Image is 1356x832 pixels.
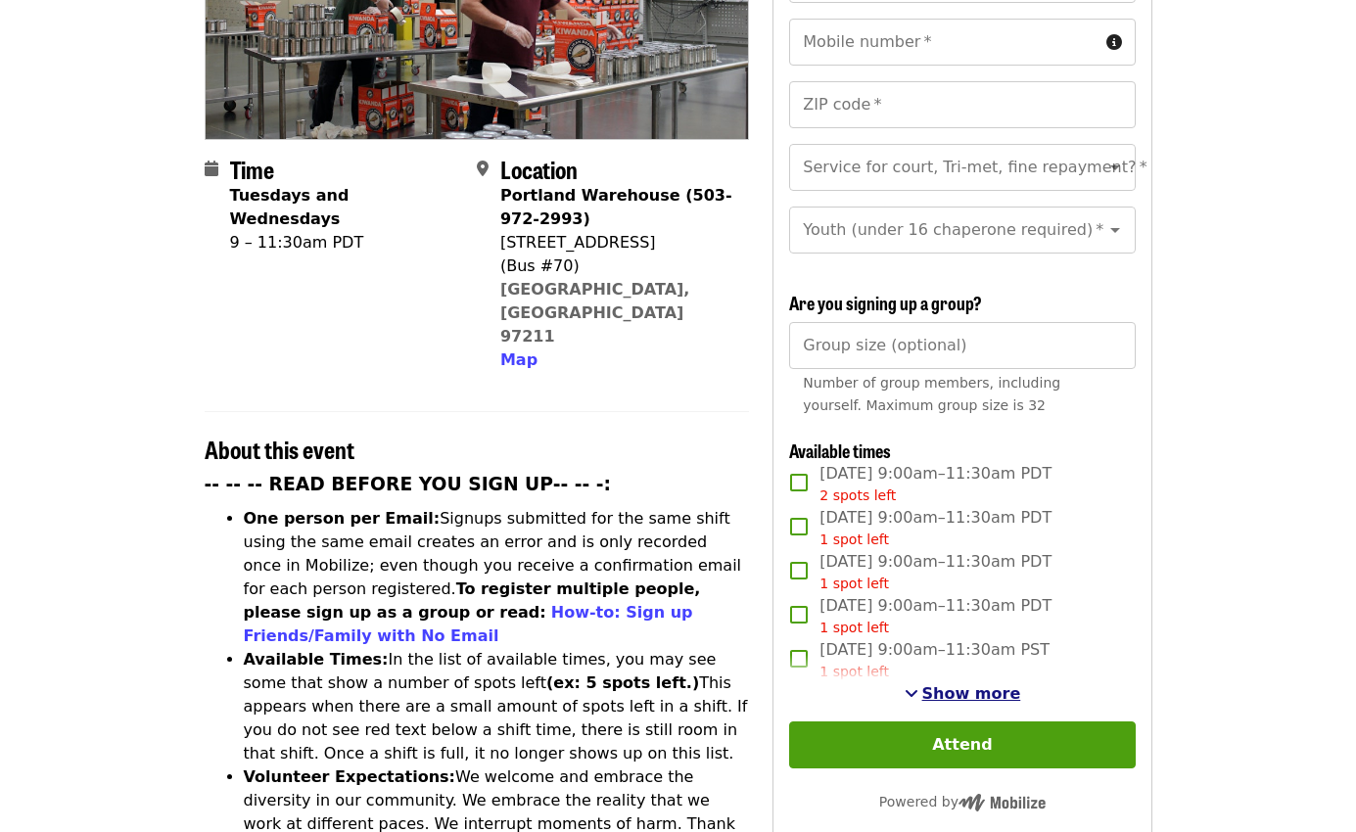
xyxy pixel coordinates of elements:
span: 1 spot left [819,664,889,679]
i: circle-info icon [1106,33,1122,52]
span: About this event [205,432,354,466]
button: Map [500,348,538,372]
span: Number of group members, including yourself. Maximum group size is 32 [803,375,1060,413]
li: Signups submitted for the same shift using the same email creates an error and is only recorded o... [244,507,750,648]
span: [DATE] 9:00am–11:30am PDT [819,506,1052,550]
span: Time [230,152,274,186]
span: Show more [922,684,1021,703]
span: [DATE] 9:00am–11:30am PDT [819,462,1052,506]
li: In the list of available times, you may see some that show a number of spots left This appears wh... [244,648,750,765]
span: 2 spots left [819,487,896,503]
img: Powered by Mobilize [959,794,1046,811]
input: ZIP code [789,81,1135,128]
strong: Volunteer Expectations: [244,767,456,786]
strong: -- -- -- READ BEFORE YOU SIGN UP-- -- -: [205,474,612,494]
button: Attend [789,721,1135,768]
input: [object Object] [789,322,1135,369]
span: [DATE] 9:00am–11:30am PDT [819,594,1052,638]
span: Map [500,350,538,369]
span: 1 spot left [819,532,889,547]
div: 9 – 11:30am PDT [230,231,461,254]
strong: Tuesdays and Wednesdays [230,186,350,228]
a: [GEOGRAPHIC_DATA], [GEOGRAPHIC_DATA] 97211 [500,280,690,346]
strong: (ex: 5 spots left.) [546,673,699,692]
span: [DATE] 9:00am–11:30am PDT [819,550,1052,594]
span: Available times [789,438,891,463]
strong: Available Times: [244,650,389,669]
span: Are you signing up a group? [789,290,982,315]
strong: One person per Email: [244,509,441,528]
button: See more timeslots [905,682,1021,706]
i: calendar icon [205,160,218,178]
span: 1 spot left [819,620,889,635]
a: How-to: Sign up Friends/Family with No Email [244,603,693,645]
span: [DATE] 9:00am–11:30am PST [819,638,1050,682]
input: Mobile number [789,19,1098,66]
span: 1 spot left [819,576,889,591]
span: Powered by [879,794,1046,809]
i: map-marker-alt icon [477,160,489,178]
div: [STREET_ADDRESS] [500,231,733,254]
strong: To register multiple people, please sign up as a group or read: [244,579,701,622]
button: Open [1101,216,1129,244]
span: Location [500,152,578,186]
button: Open [1101,154,1129,181]
div: (Bus #70) [500,254,733,278]
strong: Portland Warehouse (503-972-2993) [500,186,732,228]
